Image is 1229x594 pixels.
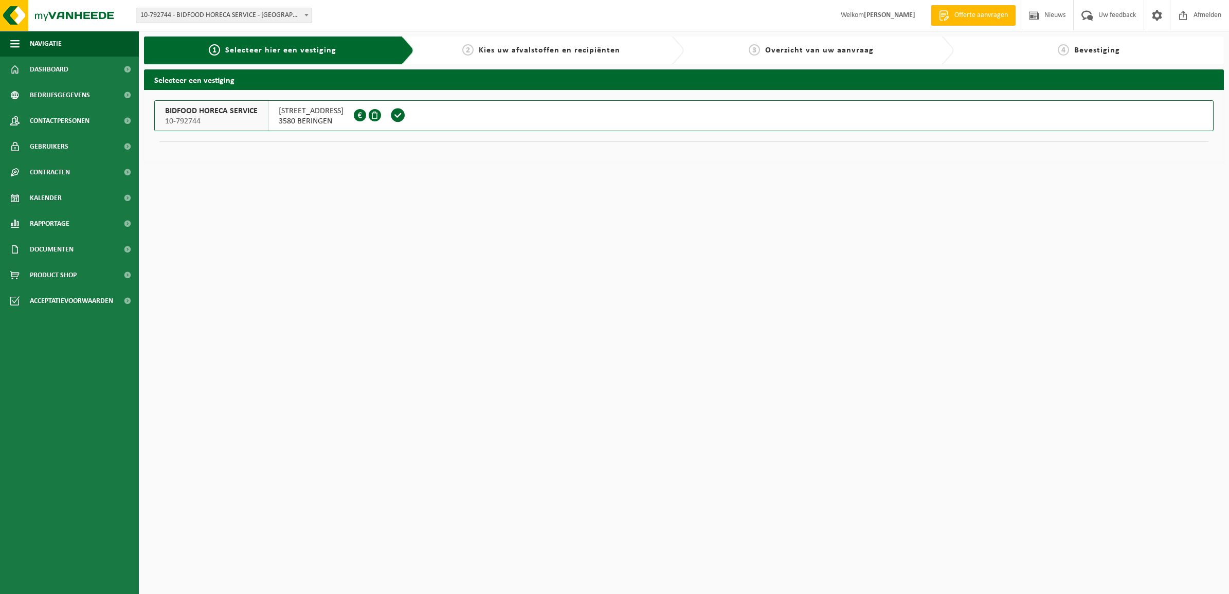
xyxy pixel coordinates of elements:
[144,69,1224,89] h2: Selecteer een vestiging
[136,8,312,23] span: 10-792744 - BIDFOOD HORECA SERVICE - BERINGEN
[209,44,220,56] span: 1
[1058,44,1069,56] span: 4
[30,134,68,159] span: Gebruikers
[165,106,258,116] span: BIDFOOD HORECA SERVICE
[154,100,1214,131] button: BIDFOOD HORECA SERVICE 10-792744 [STREET_ADDRESS]3580 BERINGEN
[279,116,344,127] span: 3580 BERINGEN
[30,159,70,185] span: Contracten
[30,288,113,314] span: Acceptatievoorwaarden
[30,82,90,108] span: Bedrijfsgegevens
[931,5,1016,26] a: Offerte aanvragen
[749,44,760,56] span: 3
[479,46,620,55] span: Kies uw afvalstoffen en recipiënten
[30,262,77,288] span: Product Shop
[952,10,1010,21] span: Offerte aanvragen
[30,185,62,211] span: Kalender
[30,57,68,82] span: Dashboard
[30,108,89,134] span: Contactpersonen
[225,46,336,55] span: Selecteer hier een vestiging
[30,31,62,57] span: Navigatie
[1074,46,1120,55] span: Bevestiging
[30,237,74,262] span: Documenten
[30,211,69,237] span: Rapportage
[765,46,874,55] span: Overzicht van uw aanvraag
[462,44,474,56] span: 2
[165,116,258,127] span: 10-792744
[864,11,915,19] strong: [PERSON_NAME]
[279,106,344,116] span: [STREET_ADDRESS]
